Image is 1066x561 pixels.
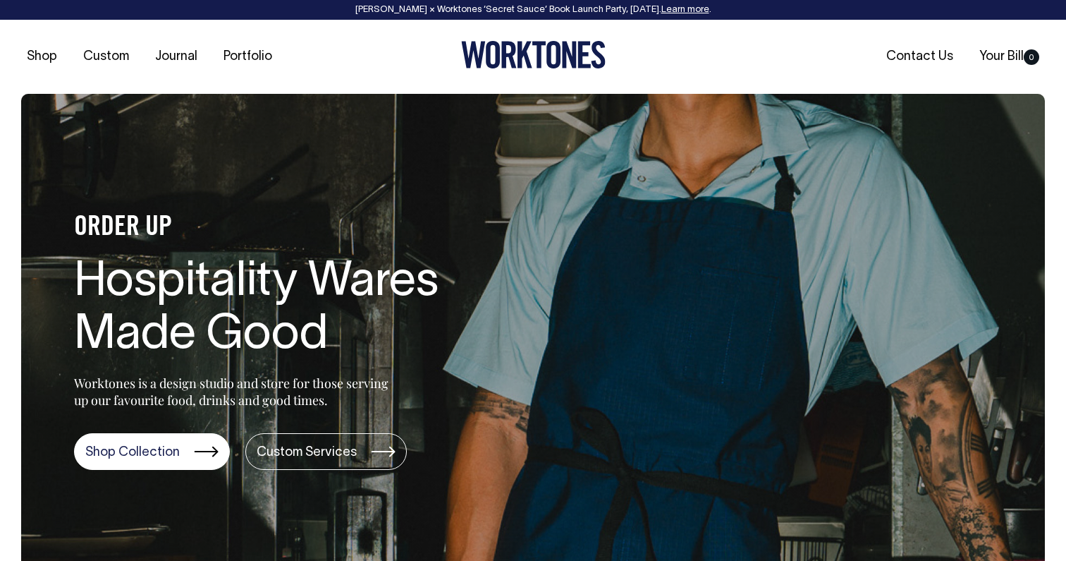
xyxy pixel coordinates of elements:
[974,45,1045,68] a: Your Bill0
[1024,49,1039,65] span: 0
[74,375,395,409] p: Worktones is a design studio and store for those serving up our favourite food, drinks and good t...
[149,45,203,68] a: Journal
[74,213,525,243] h4: ORDER UP
[14,5,1052,15] div: [PERSON_NAME] × Worktones ‘Secret Sauce’ Book Launch Party, [DATE]. .
[74,433,230,470] a: Shop Collection
[245,433,407,470] a: Custom Services
[661,6,709,14] a: Learn more
[21,45,63,68] a: Shop
[78,45,135,68] a: Custom
[74,257,525,363] h1: Hospitality Wares Made Good
[881,45,959,68] a: Contact Us
[218,45,278,68] a: Portfolio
